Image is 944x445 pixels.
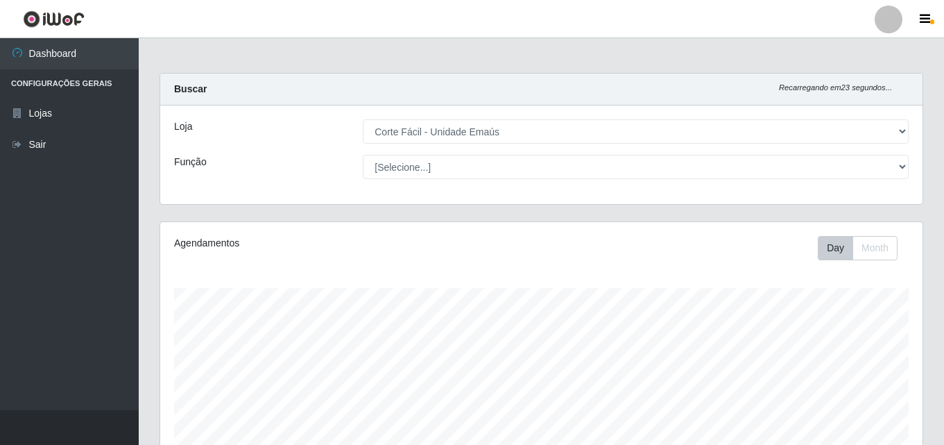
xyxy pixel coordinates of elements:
[852,236,898,260] button: Month
[818,236,909,260] div: Toolbar with button groups
[779,83,892,92] i: Recarregando em 23 segundos...
[174,236,468,251] div: Agendamentos
[174,155,207,169] label: Função
[174,119,192,134] label: Loja
[818,236,853,260] button: Day
[23,10,85,28] img: CoreUI Logo
[174,83,207,94] strong: Buscar
[818,236,898,260] div: First group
